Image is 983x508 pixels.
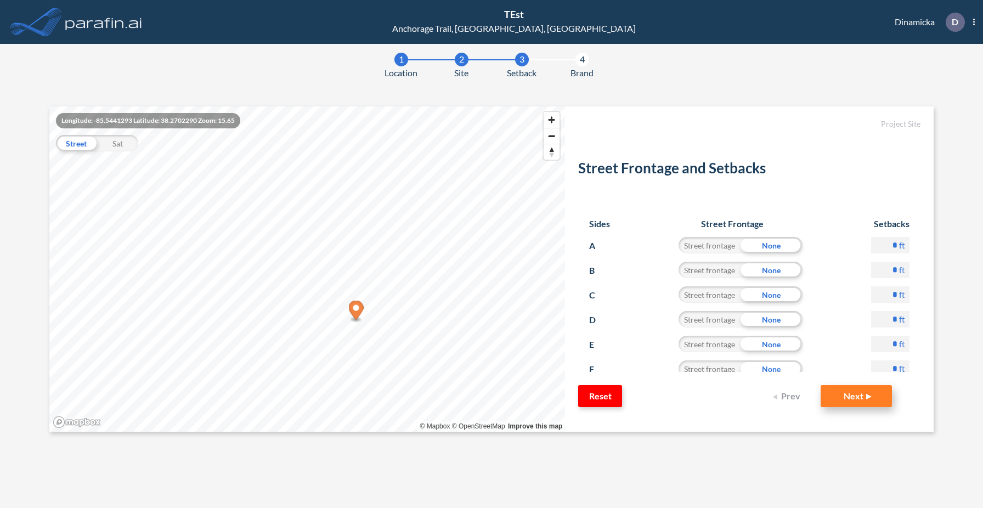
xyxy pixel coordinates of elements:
[589,360,609,378] p: F
[508,422,562,430] a: Improve this map
[578,120,920,129] h5: Project Site
[899,338,905,349] label: ft
[821,385,892,407] button: Next
[899,363,905,374] label: ft
[679,237,741,253] div: Street frontage
[741,311,803,328] div: None
[589,262,609,279] p: B
[454,66,468,80] span: Site
[56,135,97,151] div: Street
[899,289,905,300] label: ft
[679,262,741,278] div: Street frontage
[49,106,566,432] canvas: Map
[570,66,594,80] span: Brand
[504,8,524,20] span: TEst
[589,286,609,304] p: C
[741,286,803,303] div: None
[575,53,589,66] div: 4
[578,385,622,407] button: Reset
[53,416,101,428] a: Mapbox homepage
[515,53,529,66] div: 3
[392,22,636,35] div: Anchorage Trail, [GEOGRAPHIC_DATA], [GEOGRAPHIC_DATA]
[544,144,560,160] button: Reset bearing to north
[589,311,609,329] p: D
[589,237,609,255] p: A
[507,66,536,80] span: Setback
[589,336,609,353] p: E
[544,128,560,144] button: Zoom out
[544,112,560,128] button: Zoom in
[679,286,741,303] div: Street frontage
[679,311,741,328] div: Street frontage
[679,360,741,377] div: Street frontage
[56,113,240,128] div: Longitude: -85.5441293 Latitude: 38.2702290 Zoom: 15.65
[855,218,909,229] h6: Setbacks
[455,53,468,66] div: 2
[899,264,905,275] label: ft
[578,160,920,181] h2: Street Frontage and Setbacks
[899,314,905,325] label: ft
[385,66,417,80] span: Location
[452,422,505,430] a: OpenStreetMap
[741,237,803,253] div: None
[741,262,803,278] div: None
[420,422,450,430] a: Mapbox
[63,11,144,33] img: logo
[766,385,810,407] button: Prev
[660,218,805,229] h6: Street Frontage
[394,53,408,66] div: 1
[899,240,905,251] label: ft
[97,135,138,151] div: Sat
[741,336,803,352] div: None
[589,218,610,229] h6: Sides
[878,13,975,32] div: Dinamicka
[952,17,958,27] p: D
[741,360,803,377] div: None
[348,301,363,323] div: Map marker
[679,336,741,352] div: Street frontage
